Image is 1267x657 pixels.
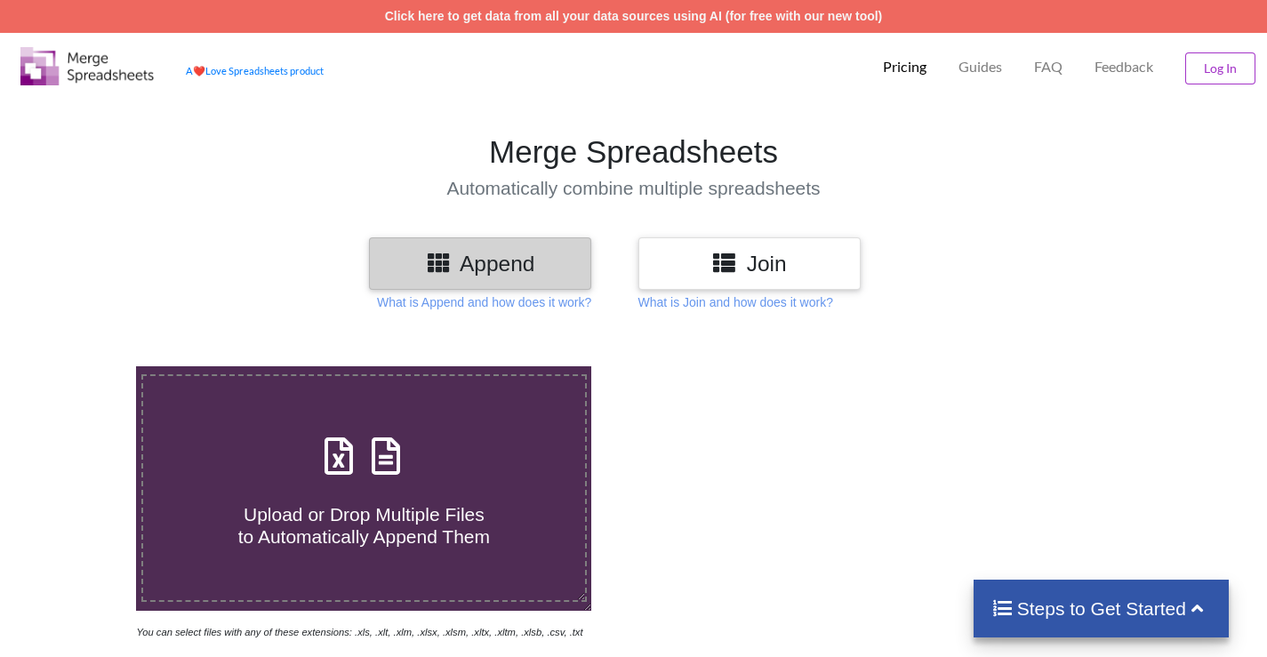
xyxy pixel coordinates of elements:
[382,251,578,276] h3: Append
[20,47,154,85] img: Logo.png
[385,9,883,23] a: Click here to get data from all your data sources using AI (for free with our new tool)
[1034,58,1063,76] p: FAQ
[238,504,490,547] span: Upload or Drop Multiple Files to Automatically Append Them
[1185,52,1255,84] button: Log In
[186,65,324,76] a: AheartLove Spreadsheets product
[377,293,591,311] p: What is Append and how does it work?
[638,293,833,311] p: What is Join and how does it work?
[958,58,1002,76] p: Guides
[991,597,1211,620] h4: Steps to Get Started
[193,65,205,76] span: heart
[652,251,847,276] h3: Join
[1095,60,1153,74] span: Feedback
[883,58,926,76] p: Pricing
[136,627,582,637] i: You can select files with any of these extensions: .xls, .xlt, .xlm, .xlsx, .xlsm, .xltx, .xltm, ...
